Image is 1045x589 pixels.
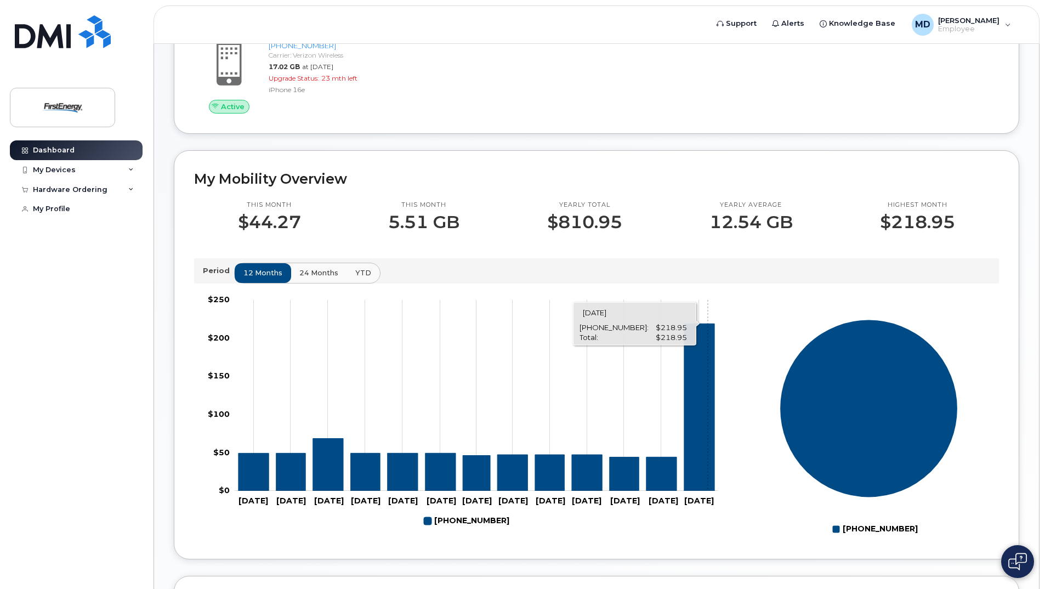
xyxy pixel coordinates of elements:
div: Mark Desider [904,14,1019,36]
span: 17.02 GB [269,63,300,71]
g: Series [780,320,958,498]
g: Legend [832,520,918,539]
tspan: [DATE] [536,496,565,506]
g: Legend [424,512,509,530]
p: Period [203,265,234,276]
span: Upgrade Status: [269,74,319,82]
p: 5.51 GB [388,212,459,232]
tspan: $250 [208,294,230,304]
span: Active [221,101,245,112]
tspan: [DATE] [351,496,380,506]
span: Support [726,18,757,29]
tspan: $200 [208,333,230,343]
span: Knowledge Base [829,18,895,29]
tspan: [DATE] [610,496,640,506]
span: 23 mth left [321,74,357,82]
tspan: [DATE] [572,496,601,506]
tspan: [DATE] [649,496,678,506]
tspan: [DATE] [498,496,528,506]
tspan: $100 [208,409,230,419]
tspan: $0 [219,485,230,495]
p: This month [238,201,301,209]
tspan: [DATE] [388,496,418,506]
tspan: [DATE] [462,496,492,506]
span: MD [915,18,930,31]
tspan: [DATE] [684,496,714,506]
p: This month [388,201,459,209]
p: Highest month [880,201,955,209]
a: Active[PERSON_NAME][PHONE_NUMBER]Carrier: Verizon Wireless17.02 GBat [DATE]Upgrade Status:23 mth ... [194,28,385,114]
p: 12.54 GB [709,212,793,232]
a: Support [709,13,764,35]
div: Carrier: Verizon Wireless [269,50,381,60]
g: 732-320-8502 [424,512,509,530]
span: Employee [938,25,999,33]
span: YTD [355,268,371,278]
p: $44.27 [238,212,301,232]
p: Yearly average [709,201,793,209]
g: Chart [780,320,958,539]
span: Alerts [781,18,804,29]
tspan: $150 [208,371,230,381]
g: Chart [208,294,718,530]
a: Knowledge Base [812,13,903,35]
span: at [DATE] [302,63,333,71]
span: 24 months [299,268,338,278]
tspan: [DATE] [276,496,306,506]
div: iPhone 16e [269,85,381,94]
tspan: [DATE] [238,496,268,506]
tspan: [DATE] [427,496,456,506]
tspan: [DATE] [314,496,344,506]
p: $810.95 [547,212,622,232]
span: [PERSON_NAME] [938,16,999,25]
p: $218.95 [880,212,955,232]
tspan: $50 [213,448,230,457]
g: 732-320-8502 [238,324,714,491]
p: Yearly total [547,201,622,209]
a: Alerts [764,13,812,35]
h2: My Mobility Overview [194,171,999,187]
img: Open chat [1008,553,1027,570]
div: [PHONE_NUMBER] [269,41,381,51]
